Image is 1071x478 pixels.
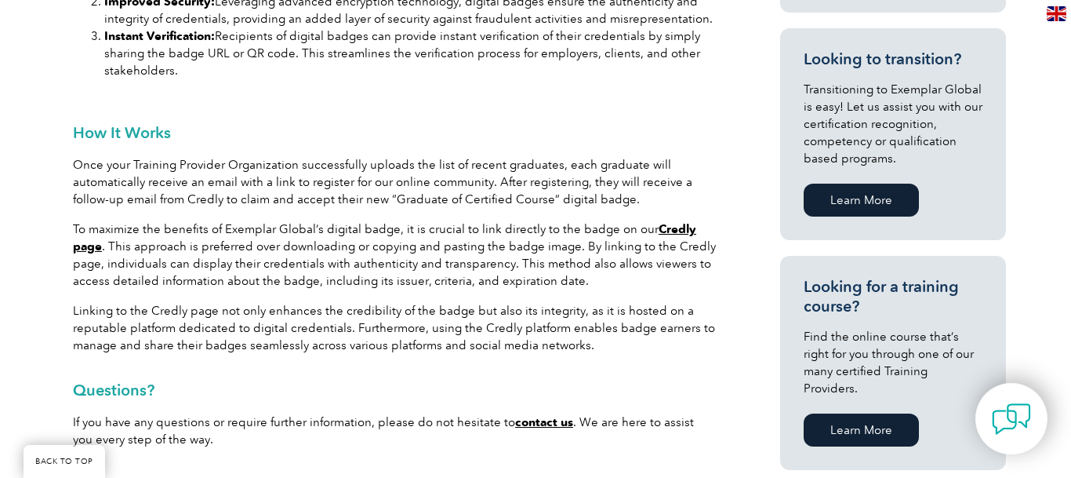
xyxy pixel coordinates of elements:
p: If you have any questions or require further information, please do not hesitate to . We are here... [73,414,716,448]
img: contact-chat.png [992,400,1031,439]
a: BACK TO TOP [24,445,105,478]
h3: Looking to transition? [804,49,982,69]
a: Learn More [804,184,919,217]
p: Transitioning to Exemplar Global is easy! Let us assist you with our certification recognition, c... [804,81,982,167]
img: en [1047,6,1066,21]
h3: Questions? [73,382,716,398]
strong: Instant Verification: [104,29,215,43]
p: To maximize the benefits of Exemplar Global’s digital badge, it is crucial to link directly to th... [73,221,716,290]
p: Find the online course that’s right for you through one of our many certified Training Providers. [804,328,982,397]
a: Learn More [804,414,919,447]
a: contact us [515,415,573,429]
h3: Looking for a training course? [804,277,982,316]
li: Recipients of digital badges can provide instant verification of their credentials by simply shar... [104,27,716,79]
h3: How It Works [73,125,716,140]
p: Linking to the Credly page not only enhances the credibility of the badge but also its integrity,... [73,302,716,354]
p: Once your Training Provider Organization successfully uploads the list of recent graduates, each ... [73,156,716,208]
